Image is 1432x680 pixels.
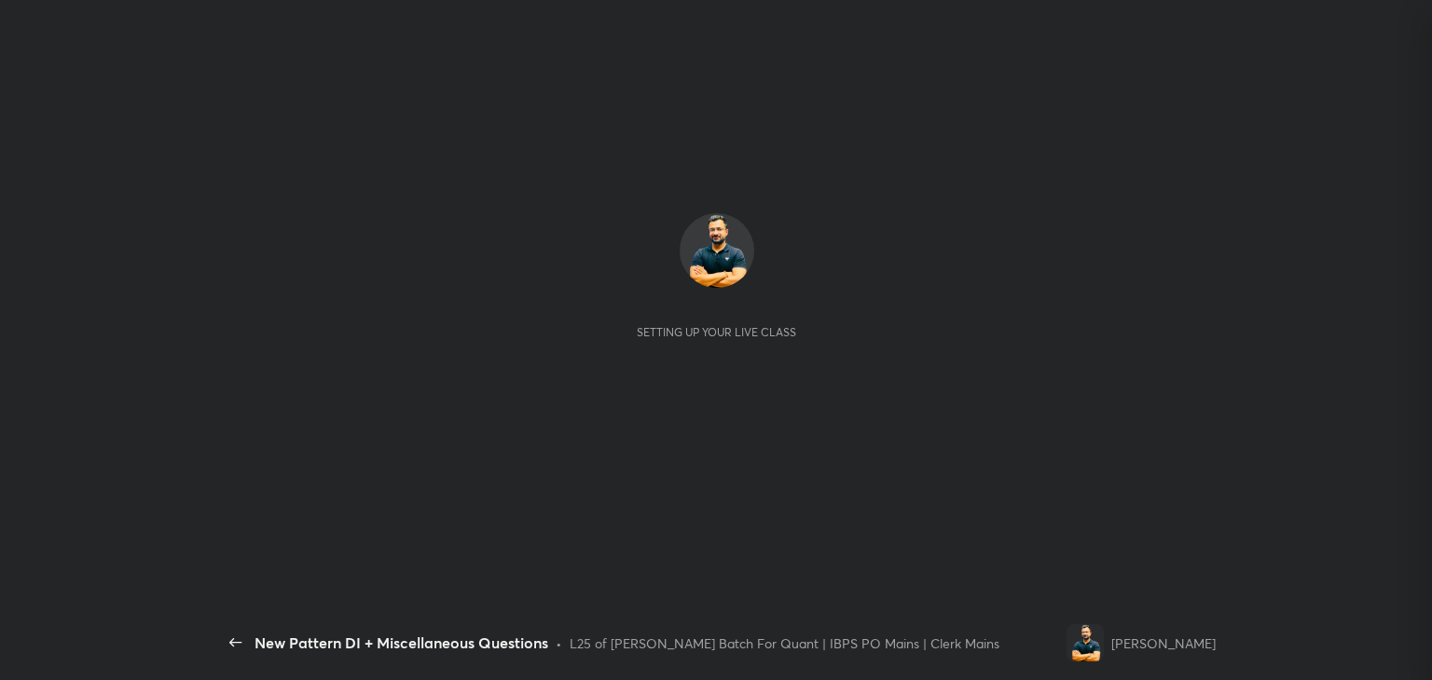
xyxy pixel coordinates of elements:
div: [PERSON_NAME] [1111,633,1216,653]
div: • [556,633,562,653]
div: Setting up your live class [637,325,796,339]
img: d84243986e354267bcc07dcb7018cb26.file [680,213,754,288]
div: New Pattern DI + Miscellaneous Questions [255,632,548,654]
img: d84243986e354267bcc07dcb7018cb26.file [1067,624,1104,661]
div: L25 of [PERSON_NAME] Batch For Quant | IBPS PO Mains | Clerk Mains [570,633,999,653]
